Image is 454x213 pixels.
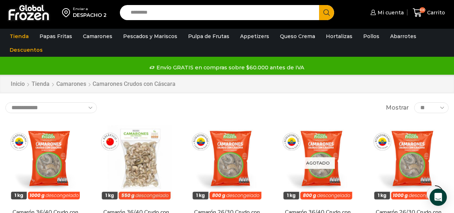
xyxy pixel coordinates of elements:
a: Hortalizas [322,29,356,43]
span: Carrito [425,9,445,16]
img: address-field-icon.svg [62,6,73,19]
div: Enviar a [73,6,107,11]
a: Camarones [56,80,86,88]
span: Mostrar [386,104,409,112]
a: Pescados y Mariscos [120,29,181,43]
span: Mi cuenta [376,9,404,16]
a: Pollos [360,29,383,43]
a: Papas Fritas [36,29,76,43]
a: Camarones [79,29,116,43]
a: Tienda [31,80,50,88]
select: Pedido de la tienda [5,102,97,113]
button: Search button [319,5,334,20]
div: DESPACHO 2 [73,11,107,19]
a: Appetizers [237,29,273,43]
a: Abarrotes [387,29,420,43]
a: Pulpa de Frutas [184,29,233,43]
a: Inicio [10,80,25,88]
a: Queso Crema [276,29,319,43]
div: Open Intercom Messenger [430,189,447,206]
h1: Camarones Crudos con Cáscara [93,80,175,87]
a: 100 Carrito [411,4,447,21]
span: 100 [420,7,425,13]
a: Tienda [6,29,32,43]
nav: Breadcrumb [10,80,175,88]
a: Mi cuenta [369,5,404,20]
a: Descuentos [6,43,46,57]
p: Agotado [301,157,335,169]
